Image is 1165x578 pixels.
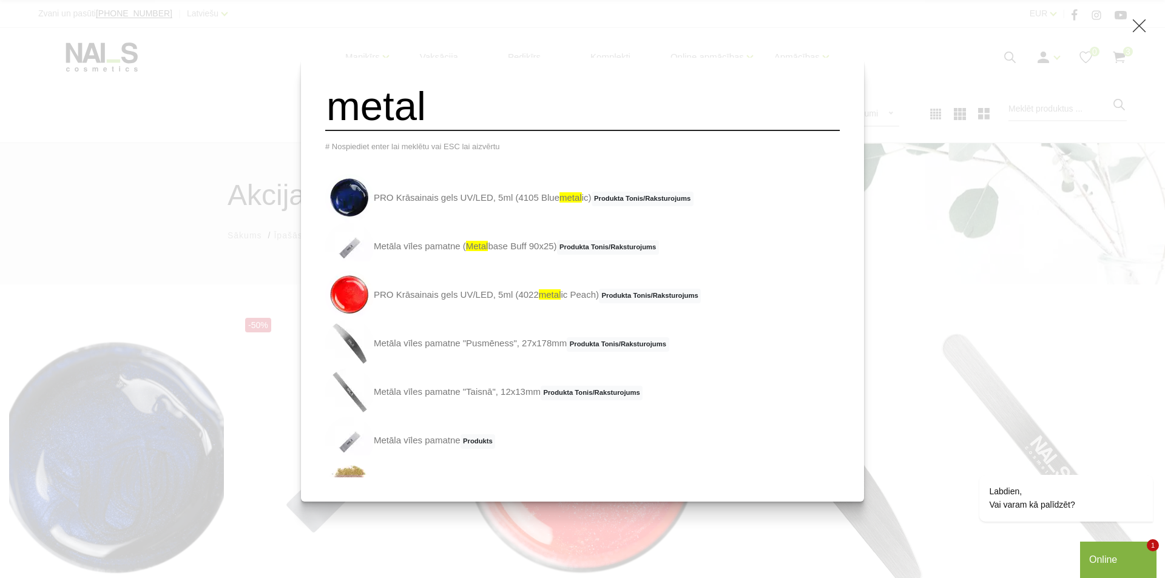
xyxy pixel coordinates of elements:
[325,174,374,223] img: Augstas kvalitātes krāsainie geli ar 4D pigmentu un piesātinātu toni. Dod iespēju zīmēt smalkas l...
[325,368,374,417] img: METĀLA VĪĻU PAMATNES Veidi: - 180 x 28 mm (Half Moon) - 90 x 25 mm (Straight Buff) - “Taisnā”, 12...
[940,365,1159,536] iframe: chat widget
[559,192,582,203] span: metal
[325,417,495,465] a: Metāla vīles pamatneProdukts
[539,289,561,300] span: metal
[567,337,669,352] span: Produkta Tonis/Raksturojums
[325,320,669,368] a: Metāla vīles pamatne "Pusmēness", 27x178mmProdukta Tonis/Raksturojums
[325,82,840,131] input: Meklēt produktus ...
[325,368,643,417] a: Metāla vīles pamatne "Taisnā", 12x13mmProdukta Tonis/Raksturojums
[592,192,694,206] span: Produkta Tonis/Raksturojums
[1080,539,1159,578] iframe: chat widget
[325,271,374,320] img: Augstas kvalitātes krāsainie geli ar 4D pigmentu un piesātinātu toni. Dod iespēju zīmēt smalkas l...
[599,289,701,303] span: Produkta Tonis/Raksturojums
[325,320,374,368] img: METĀLA VĪĻU PAMATNES Veidi: - 180 x 28 mm (Half Moon) - 90 x 25 mm (Straight Buff) - “Taisnā”, 12...
[325,142,500,151] span: # Nospiediet enter lai meklētu vai ESC lai aizvērtu
[466,241,488,251] span: metal
[461,434,496,449] span: Produkts
[325,223,659,271] a: Metāla vīles pamatne (metalbase Buff 90x25)Produkta Tonis/Raksturojums
[325,223,374,271] img: METĀLA VĪĻU PAMATNES Veidi: - 180 x 28 mm (Half Moon) - 90 x 25 mm (Straight Buff) - “Taisnā”, 12...
[325,465,632,514] a: Metāliskās bumbiņas nagu dizainam - lielās 0.8 mm, 5gProdukts
[325,271,701,320] a: PRO Krāsainais gels UV/LED, 5ml (4022metalic Peach)Produkta Tonis/Raksturojums
[541,386,643,400] span: Produkta Tonis/Raksturojums
[557,240,659,255] span: Produkta Tonis/Raksturojums
[325,174,694,223] a: PRO Krāsainais gels UV/LED, 5ml (4105 Bluemetalic)Produkta Tonis/Raksturojums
